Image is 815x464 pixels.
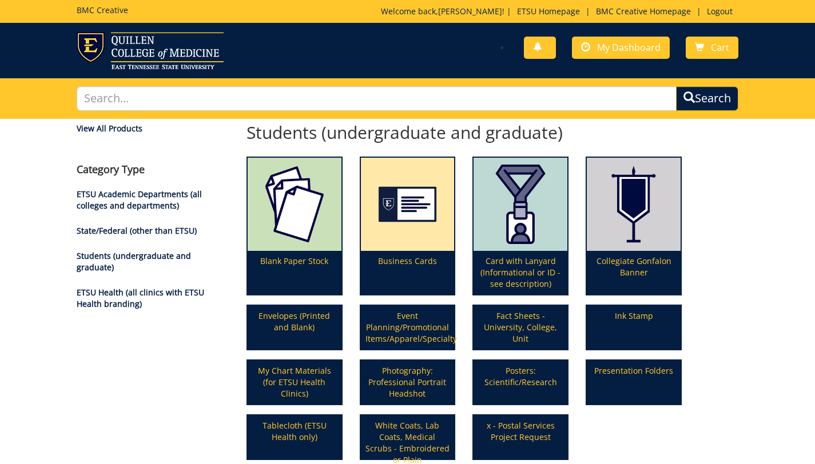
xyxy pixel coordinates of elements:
[77,189,202,211] a: ETSU Academic Departments (all colleges and departments)
[474,251,567,294] p: Card with Lanyard (Informational or ID - see description)
[474,158,567,295] a: Card with Lanyard (Informational or ID - see description)
[686,37,738,59] a: Cart
[361,251,455,294] p: Business Cards
[361,158,455,251] img: business%20cards-655684f769de13.42776325.png
[701,6,738,17] a: Logout
[597,41,661,54] span: My Dashboard
[248,158,341,295] a: Blank Paper Stock
[587,158,681,295] a: Collegiate Gonfalon Banner
[361,306,455,349] a: Event Planning/Promotional Items/Apparel/Specialty
[587,361,681,404] a: Presentation Folders
[77,164,229,175] h4: Category Type
[77,225,197,236] a: State/Federal (other than ETSU)
[676,86,738,111] button: Search
[474,158,567,251] img: card%20with%20lanyard-64d29bdf945cd3.52638038.png
[590,6,697,17] a: BMC Creative Homepage
[248,415,341,459] a: Tablecloth (ETSU Health only)
[247,123,682,142] h2: Students (undergraduate and graduate)
[77,32,224,69] img: ETSU logo
[248,361,341,404] a: My Chart Materials (for ETSU Health Clinics)
[587,306,681,349] a: Ink Stamp
[77,123,229,134] a: View All Products
[587,251,681,294] p: Collegiate Gonfalon Banner
[438,6,502,17] a: [PERSON_NAME]
[77,6,128,14] h5: BMC Creative
[361,415,455,459] a: White Coats, Lab Coats, Medical Scrubs - Embroidered or Plain
[248,251,341,294] p: Blank Paper Stock
[248,158,341,251] img: blank%20paper-65568471efb8f2.36674323.png
[77,86,677,111] input: Search...
[77,250,191,273] a: Students (undergraduate and graduate)
[361,361,455,404] a: Photography: Professional Portrait Headshot
[474,415,567,459] a: x - Postal Services Project Request
[248,306,341,349] a: Envelopes (Printed and Blank)
[361,158,455,295] a: Business Cards
[711,41,729,54] span: Cart
[474,361,567,404] a: Posters: Scientific/Research
[572,37,670,59] a: My Dashboard
[587,158,681,251] img: collegiate-(gonfalon)-banner-59482f3c476cc1.32530966.png
[77,287,204,309] a: ETSU Health (all clinics with ETSU Health branding)
[381,6,738,17] p: Welcome back, ! | | |
[511,6,586,17] a: ETSU Homepage
[474,306,567,349] a: Fact Sheets - University, College, Unit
